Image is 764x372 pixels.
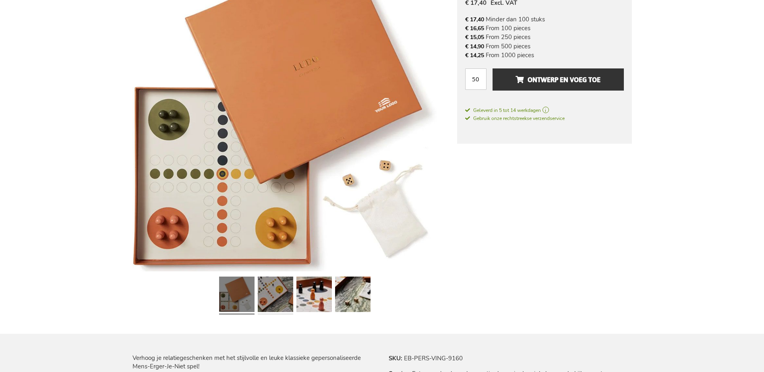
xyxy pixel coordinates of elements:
[465,25,484,32] span: € 16,65
[465,15,624,24] li: Minder dan 100 stuks
[465,107,624,114] a: Geleverd in 5 tot 14 werkdagen
[516,73,600,86] span: Ontwerp en voeg toe
[465,43,484,50] span: € 14,90
[465,33,484,41] span: € 15,05
[465,16,484,23] span: € 17,40
[465,114,565,122] a: Gebruik onze rechtstreekse verzendservice
[465,33,624,41] li: From 250 pieces
[296,273,332,318] a: LUDO coffee table game
[465,42,624,51] li: From 500 pieces
[335,273,371,318] a: LUDO coffee table game
[258,273,293,318] a: LUDO coffee table game
[465,68,487,90] input: Aantal
[219,273,255,318] a: LUDO coffee table game
[465,115,565,122] span: Gebruik onze rechtstreekse verzendservice
[465,51,624,60] li: From 1000 pieces
[465,52,484,59] span: € 14,25
[465,24,624,33] li: From 100 pieces
[493,68,623,91] button: Ontwerp en voeg toe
